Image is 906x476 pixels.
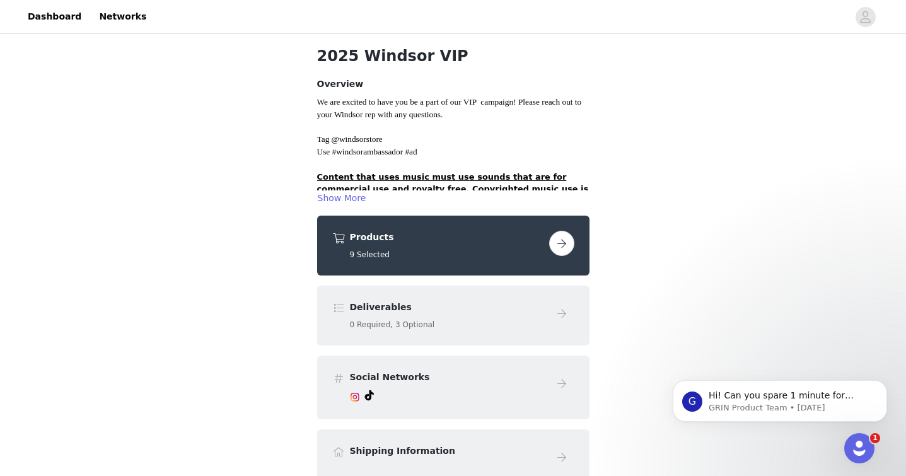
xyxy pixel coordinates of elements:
h4: Overview [317,78,589,91]
h5: 9 Selected [350,249,544,260]
span: 1 [870,433,880,443]
h4: Deliverables [350,301,544,314]
span: We are excited to have you be a part of our VIP campaign! Please reach out to your Windsor rep wi... [317,97,582,119]
div: Deliverables [317,286,589,345]
h1: 2025 Windsor VIP [317,45,589,67]
div: Products [317,216,589,276]
div: Social Networks [317,356,589,419]
h4: Shipping Information [350,444,544,458]
div: avatar [859,7,871,27]
span: Tag @windsorstore [317,134,383,144]
strong: Content that uses music must use sounds that are for commercial use and royalty free. Copyrighted... [317,172,589,219]
iframe: Intercom notifications message [654,354,906,442]
iframe: Intercom live chat [844,433,874,463]
h4: Products [350,231,544,244]
img: Instagram Icon [350,392,360,402]
button: Show More [317,190,367,206]
h4: Social Networks [350,371,544,384]
a: Networks [91,3,154,31]
h5: 0 Required, 3 Optional [350,319,544,330]
span: Use #windsorambassador #ad [317,147,417,156]
a: Dashboard [20,3,89,31]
